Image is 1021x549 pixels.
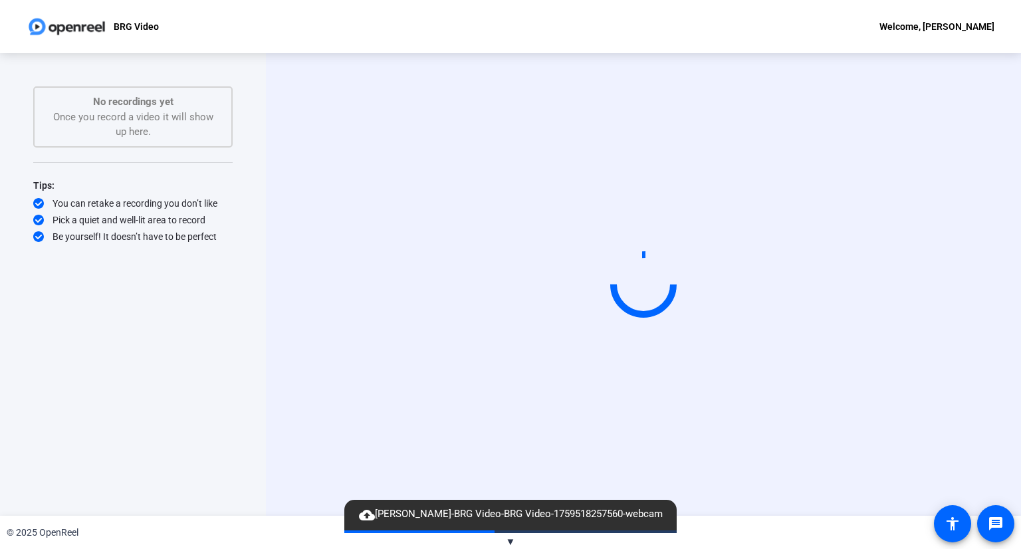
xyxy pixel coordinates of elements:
span: [PERSON_NAME]-BRG Video-BRG Video-1759518257560-webcam [352,506,669,522]
div: You can retake a recording you don’t like [33,197,233,210]
div: Tips: [33,177,233,193]
mat-icon: message [988,516,1004,532]
p: No recordings yet [48,94,218,110]
span: ▼ [506,536,516,548]
p: BRG Video [114,19,159,35]
div: Be yourself! It doesn’t have to be perfect [33,230,233,243]
div: © 2025 OpenReel [7,526,78,540]
mat-icon: cloud_upload [359,507,375,523]
div: Welcome, [PERSON_NAME] [879,19,994,35]
mat-icon: accessibility [945,516,961,532]
img: OpenReel logo [27,13,107,40]
div: Pick a quiet and well-lit area to record [33,213,233,227]
div: Once you record a video it will show up here. [48,94,218,140]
